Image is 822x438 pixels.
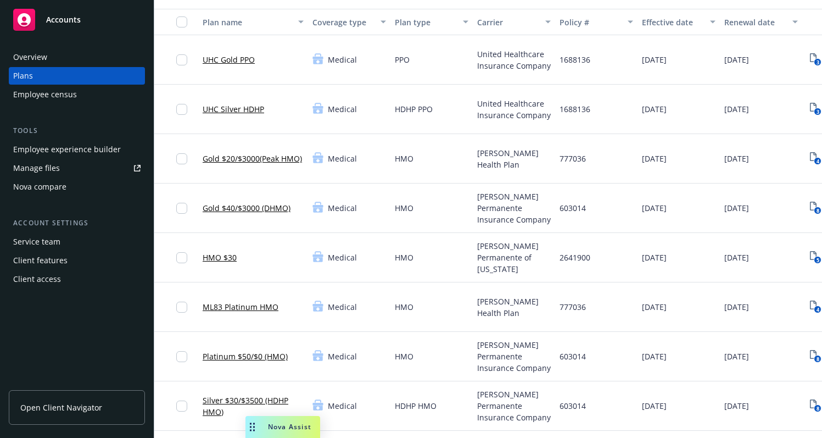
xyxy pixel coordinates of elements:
[642,16,703,28] div: Effective date
[560,252,590,263] span: 2641900
[13,252,68,269] div: Client features
[9,125,145,136] div: Tools
[245,416,259,438] div: Drag to move
[312,16,374,28] div: Coverage type
[560,103,590,115] span: 1688136
[176,104,187,115] input: Toggle Row Selected
[555,9,638,35] button: Policy #
[245,416,320,438] button: Nova Assist
[642,301,667,313] span: [DATE]
[724,400,749,412] span: [DATE]
[816,356,819,363] text: 8
[176,203,187,214] input: Toggle Row Selected
[642,252,667,263] span: [DATE]
[176,16,187,27] input: Select all
[308,9,390,35] button: Coverage type
[816,306,819,313] text: 4
[638,9,720,35] button: Effective date
[328,103,357,115] span: Medical
[328,400,357,412] span: Medical
[395,252,413,263] span: HMO
[724,252,749,263] span: [DATE]
[395,351,413,362] span: HMO
[560,16,621,28] div: Policy #
[13,233,60,251] div: Service team
[9,48,145,66] a: Overview
[642,103,667,115] span: [DATE]
[477,98,551,121] span: United Healthcare Insurance Company
[477,147,551,170] span: [PERSON_NAME] Health Plan
[9,218,145,229] div: Account settings
[473,9,555,35] button: Carrier
[9,86,145,103] a: Employee census
[642,54,667,65] span: [DATE]
[816,207,819,214] text: 8
[328,252,357,263] span: Medical
[560,351,586,362] span: 603014
[203,153,302,164] a: Gold $20/$3000(Peak HMO)
[477,339,551,374] span: [PERSON_NAME] Permanente Insurance Company
[724,301,749,313] span: [DATE]
[203,16,292,28] div: Plan name
[328,54,357,65] span: Medical
[328,153,357,164] span: Medical
[724,16,786,28] div: Renewal date
[395,400,437,412] span: HDHP HMO
[477,389,551,423] span: [PERSON_NAME] Permanente Insurance Company
[13,270,61,288] div: Client access
[724,54,749,65] span: [DATE]
[13,178,66,196] div: Nova compare
[13,48,47,66] div: Overview
[560,202,586,214] span: 603014
[9,4,145,35] a: Accounts
[390,9,473,35] button: Plan type
[642,400,667,412] span: [DATE]
[9,252,145,269] a: Client features
[816,108,819,115] text: 3
[203,54,255,65] a: UHC Gold PPO
[816,158,819,165] text: 4
[724,103,749,115] span: [DATE]
[203,252,237,263] a: HMO $30
[816,405,819,412] text: 8
[642,202,667,214] span: [DATE]
[20,402,102,413] span: Open Client Navigator
[724,202,749,214] span: [DATE]
[9,178,145,196] a: Nova compare
[724,153,749,164] span: [DATE]
[268,422,311,431] span: Nova Assist
[395,103,433,115] span: HDHP PPO
[477,191,551,225] span: [PERSON_NAME] Permanente Insurance Company
[724,351,749,362] span: [DATE]
[9,159,145,177] a: Manage files
[560,400,586,412] span: 603014
[176,54,187,65] input: Toggle Row Selected
[176,302,187,313] input: Toggle Row Selected
[642,351,667,362] span: [DATE]
[198,9,308,35] button: Plan name
[176,401,187,412] input: Toggle Row Selected
[816,257,819,264] text: 5
[176,252,187,263] input: Toggle Row Selected
[560,153,586,164] span: 777036
[328,301,357,313] span: Medical
[203,351,288,362] a: Platinum $50/$0 (HMO)
[9,270,145,288] a: Client access
[642,153,667,164] span: [DATE]
[13,141,121,158] div: Employee experience builder
[477,240,551,275] span: [PERSON_NAME] Permanente of [US_STATE]
[395,202,413,214] span: HMO
[176,351,187,362] input: Toggle Row Selected
[13,67,33,85] div: Plans
[395,54,410,65] span: PPO
[9,67,145,85] a: Plans
[816,59,819,66] text: 3
[9,233,145,251] a: Service team
[328,202,357,214] span: Medical
[720,9,802,35] button: Renewal date
[477,48,551,71] span: United Healthcare Insurance Company
[176,153,187,164] input: Toggle Row Selected
[560,54,590,65] span: 1688136
[9,141,145,158] a: Employee experience builder
[395,301,413,313] span: HMO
